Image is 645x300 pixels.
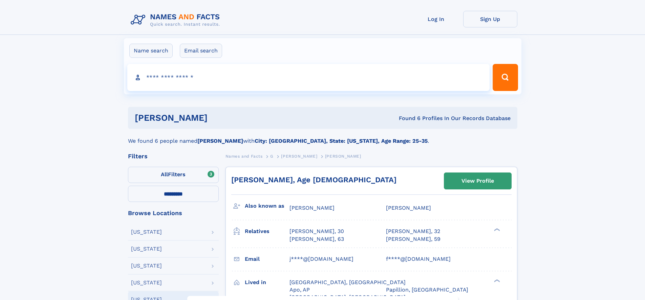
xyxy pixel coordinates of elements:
[128,167,219,183] label: Filters
[128,11,225,29] img: Logo Names and Facts
[386,228,440,235] a: [PERSON_NAME], 32
[492,228,500,232] div: ❯
[270,152,274,160] a: G
[492,278,500,283] div: ❯
[131,280,162,285] div: [US_STATE]
[128,210,219,216] div: Browse Locations
[303,115,511,122] div: Found 6 Profiles In Our Records Database
[225,152,263,160] a: Names and Facts
[444,173,511,189] a: View Profile
[281,152,317,160] a: [PERSON_NAME]
[131,263,162,269] div: [US_STATE]
[386,205,431,211] span: [PERSON_NAME]
[135,114,303,122] h1: [PERSON_NAME]
[180,44,222,58] label: Email search
[129,44,173,58] label: Name search
[493,64,518,91] button: Search Button
[270,154,274,159] span: G
[289,279,406,285] span: [GEOGRAPHIC_DATA], [GEOGRAPHIC_DATA]
[289,205,335,211] span: [PERSON_NAME]
[128,129,517,145] div: We found 6 people named with .
[131,246,162,252] div: [US_STATE]
[325,154,361,159] span: [PERSON_NAME]
[161,171,168,178] span: All
[255,138,428,144] b: City: [GEOGRAPHIC_DATA], State: [US_STATE], Age Range: 25-35
[245,226,289,237] h3: Relatives
[461,173,494,189] div: View Profile
[128,153,219,159] div: Filters
[409,11,463,27] a: Log In
[197,138,243,144] b: [PERSON_NAME]
[245,200,289,212] h3: Also known as
[289,235,344,243] a: [PERSON_NAME], 63
[386,235,440,243] a: [PERSON_NAME], 59
[386,286,468,293] span: Papillion, [GEOGRAPHIC_DATA]
[281,154,317,159] span: [PERSON_NAME]
[131,229,162,235] div: [US_STATE]
[289,228,344,235] a: [PERSON_NAME], 30
[463,11,517,27] a: Sign Up
[245,277,289,288] h3: Lived in
[245,253,289,265] h3: Email
[127,64,490,91] input: search input
[289,286,310,293] span: Apo, AP
[231,176,396,184] a: [PERSON_NAME], Age [DEMOGRAPHIC_DATA]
